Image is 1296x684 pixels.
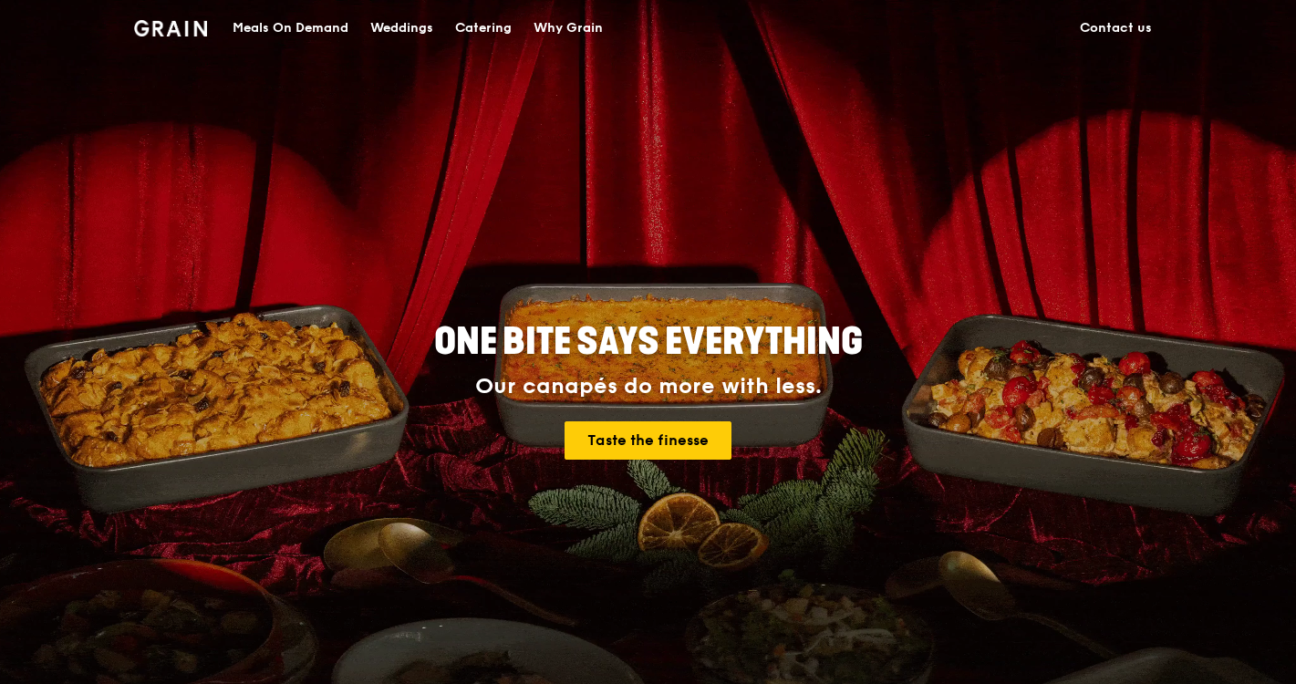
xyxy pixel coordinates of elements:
[455,1,512,56] div: Catering
[370,1,433,56] div: Weddings
[1069,1,1163,56] a: Contact us
[523,1,614,56] a: Why Grain
[134,20,208,36] img: Grain
[434,320,863,364] span: ONE BITE SAYS EVERYTHING
[359,1,444,56] a: Weddings
[320,374,977,399] div: Our canapés do more with less.
[233,1,348,56] div: Meals On Demand
[534,1,603,56] div: Why Grain
[444,1,523,56] a: Catering
[565,421,731,460] a: Taste the finesse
